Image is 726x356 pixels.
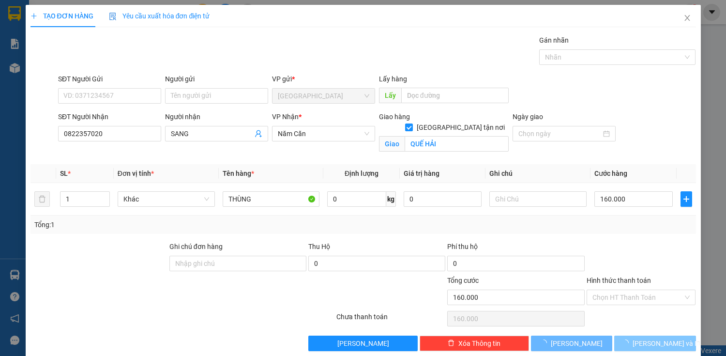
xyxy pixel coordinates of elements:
[683,14,691,22] span: close
[448,340,454,347] span: delete
[335,311,447,328] div: Chưa thanh toán
[386,191,396,207] span: kg
[404,191,482,207] input: 0
[614,336,696,351] button: [PERSON_NAME] và In
[165,74,268,84] div: Người gửi
[447,277,479,284] span: Tổng cước
[681,191,692,207] button: plus
[405,136,509,152] input: Giao tận nơi
[447,241,584,256] div: Phí thu hộ
[255,130,262,138] span: user-add
[594,170,627,177] span: Cước hàng
[60,170,68,177] span: SL
[404,170,439,177] span: Giá trị hàng
[109,13,117,20] img: icon
[674,5,701,32] button: Close
[58,74,161,84] div: SĐT Người Gửi
[169,256,306,271] input: Ghi chú đơn hàng
[458,338,500,349] span: Xóa Thông tin
[308,243,330,250] span: Thu Hộ
[58,111,161,122] div: SĐT Người Nhận
[633,338,700,349] span: [PERSON_NAME] và In
[109,12,210,20] span: Yêu cầu xuất hóa đơn điện tử
[223,170,254,177] span: Tên hàng
[681,195,692,203] span: plus
[622,340,633,346] span: loading
[379,88,401,103] span: Lấy
[531,336,612,351] button: [PERSON_NAME]
[118,170,154,177] span: Đơn vị tính
[223,191,320,207] input: VD: Bàn, Ghế
[272,74,375,84] div: VP gửi
[540,340,551,346] span: loading
[337,338,389,349] span: [PERSON_NAME]
[551,338,603,349] span: [PERSON_NAME]
[539,36,569,44] label: Gán nhãn
[34,219,281,230] div: Tổng: 1
[379,113,410,121] span: Giao hàng
[308,336,418,351] button: [PERSON_NAME]
[379,75,407,83] span: Lấy hàng
[379,136,405,152] span: Giao
[278,126,369,141] span: Năm Căn
[489,191,587,207] input: Ghi Chú
[413,122,509,133] span: [GEOGRAPHIC_DATA] tận nơi
[401,88,509,103] input: Dọc đường
[420,336,529,351] button: deleteXóa Thông tin
[587,277,651,284] label: Hình thức thanh toán
[30,12,93,20] span: TẠO ĐƠN HÀNG
[345,170,378,177] span: Định lượng
[165,111,268,122] div: Người nhận
[30,13,37,19] span: plus
[278,89,369,103] span: Sài Gòn
[272,113,299,121] span: VP Nhận
[513,113,543,121] label: Ngày giao
[123,192,209,206] span: Khác
[169,243,223,250] label: Ghi chú đơn hàng
[485,164,590,183] th: Ghi chú
[34,191,50,207] button: delete
[518,128,601,139] input: Ngày giao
